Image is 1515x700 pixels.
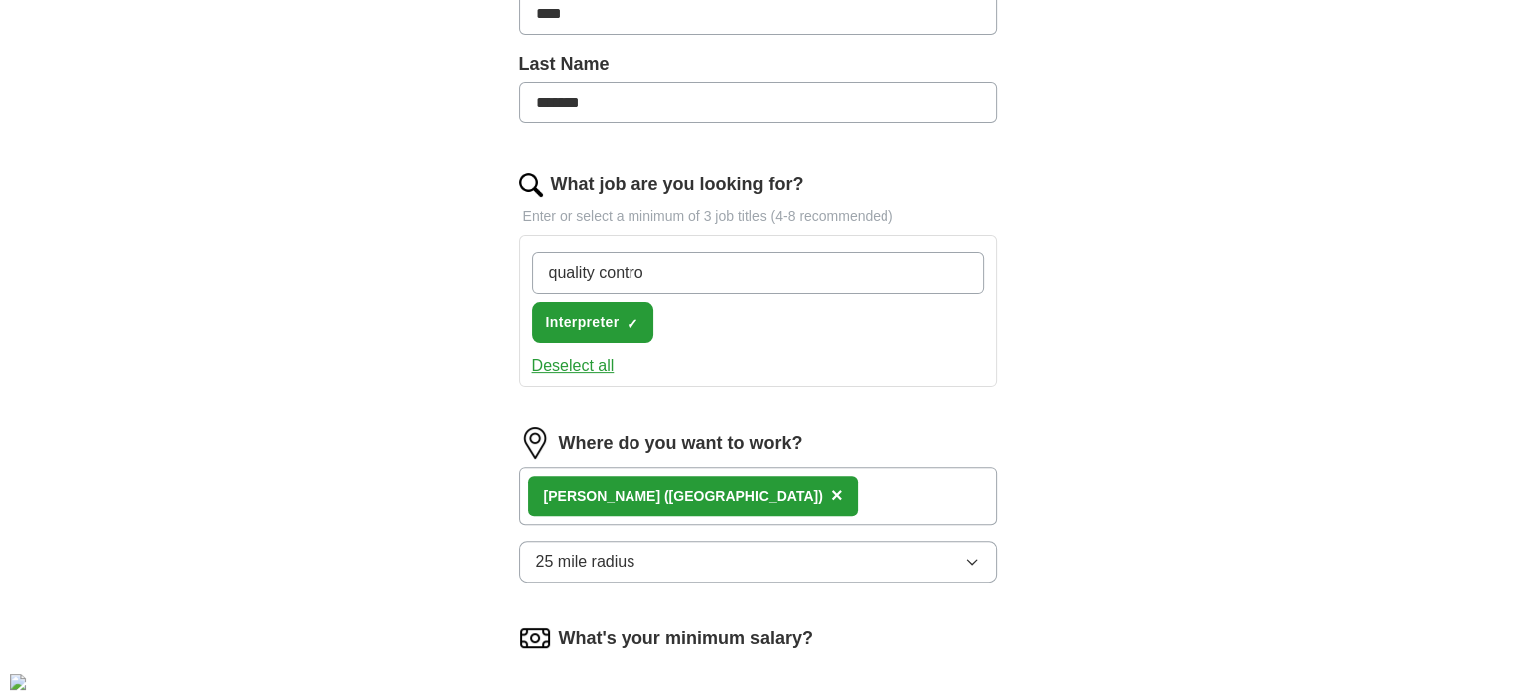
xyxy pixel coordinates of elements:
[664,488,823,504] span: ([GEOGRAPHIC_DATA])
[546,312,620,333] span: Interpreter
[519,427,551,459] img: location.png
[519,622,551,654] img: salary.png
[536,550,635,574] span: 25 mile radius
[519,51,997,78] label: Last Name
[831,481,843,511] button: ×
[519,206,997,227] p: Enter or select a minimum of 3 job titles (4-8 recommended)
[519,173,543,197] img: search.png
[559,430,803,457] label: Where do you want to work?
[532,354,615,378] button: Deselect all
[10,674,26,690] img: Cookie%20settings
[544,488,660,504] strong: [PERSON_NAME]
[532,252,984,294] input: Type a job title and press enter
[519,541,997,583] button: 25 mile radius
[831,484,843,506] span: ×
[532,302,654,343] button: Interpreter✓
[10,674,26,690] div: Cookie consent button
[559,625,813,652] label: What's your minimum salary?
[627,316,638,332] span: ✓
[551,171,804,198] label: What job are you looking for?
